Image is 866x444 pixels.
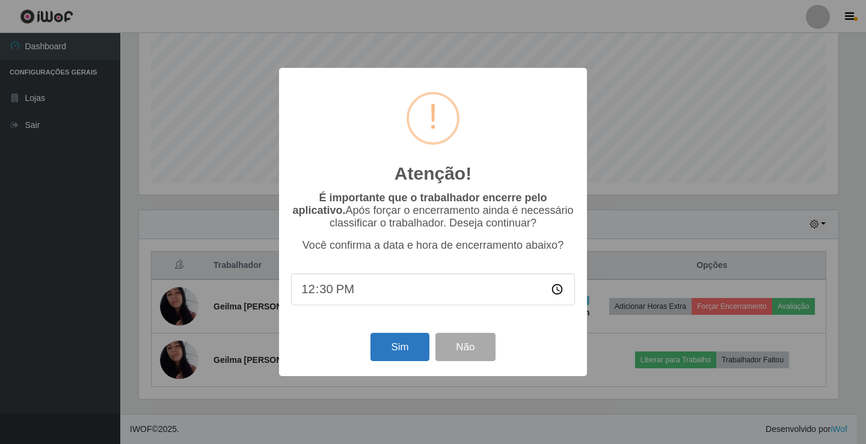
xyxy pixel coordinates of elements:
p: Após forçar o encerramento ainda é necessário classificar o trabalhador. Deseja continuar? [291,192,575,230]
button: Não [435,333,495,361]
b: É importante que o trabalhador encerre pelo aplicativo. [292,192,547,216]
p: Você confirma a data e hora de encerramento abaixo? [291,239,575,252]
button: Sim [370,333,429,361]
h2: Atenção! [395,163,471,184]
